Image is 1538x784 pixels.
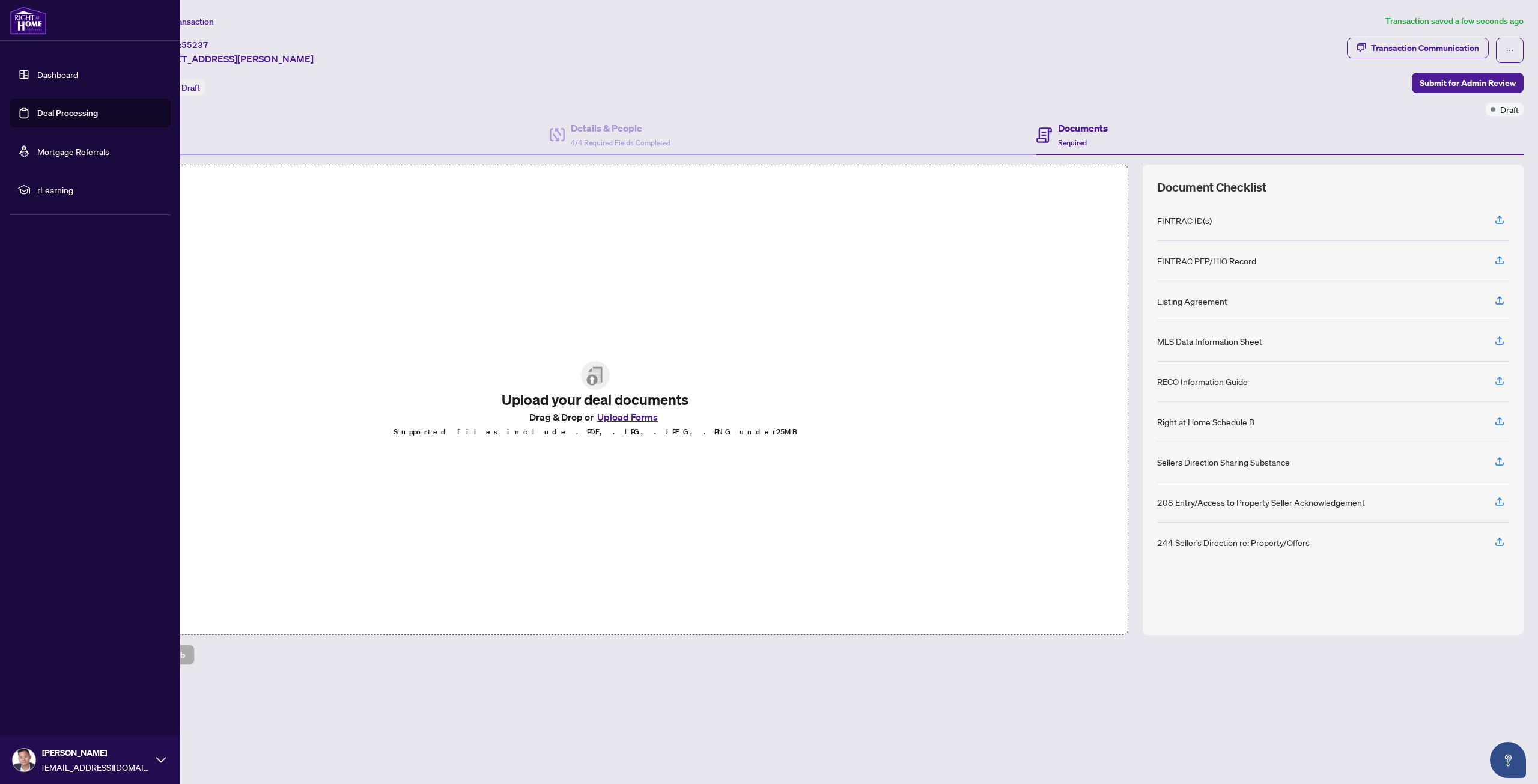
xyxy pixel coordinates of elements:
[529,409,661,425] span: Drag & Drop or
[1157,455,1290,469] div: Sellers Direction Sharing Substance
[1506,46,1514,55] span: ellipsis
[42,761,150,774] span: [EMAIL_ADDRESS][DOMAIN_NAME]
[1347,38,1489,58] button: Transaction Communication
[10,6,47,35] img: logo
[594,409,661,425] button: Upload Forms
[150,16,214,27] span: View Transaction
[1385,14,1524,28] article: Transaction saved a few seconds ago
[581,361,610,390] img: File Upload
[1058,121,1108,135] h4: Documents
[37,183,162,196] span: rLearning
[1157,536,1310,549] div: 244 Seller’s Direction re: Property/Offers
[1371,38,1479,58] div: Transaction Communication
[1500,103,1519,116] span: Draft
[571,121,670,135] h4: Details & People
[42,746,150,759] span: [PERSON_NAME]
[149,52,314,66] span: [STREET_ADDRESS][PERSON_NAME]
[1420,73,1516,93] span: Submit for Admin Review
[37,146,109,157] a: Mortgage Referrals
[384,351,807,449] span: File UploadUpload your deal documentsDrag & Drop orUpload FormsSupported files include .PDF, .JPG...
[37,108,98,118] a: Deal Processing
[13,749,35,771] img: Profile Icon
[1157,496,1365,509] div: 208 Entry/Access to Property Seller Acknowledgement
[181,40,208,50] span: 55237
[1157,179,1266,196] span: Document Checklist
[1157,335,1262,348] div: MLS Data Information Sheet
[394,425,797,439] p: Supported files include .PDF, .JPG, .JPEG, .PNG under 25 MB
[1157,375,1248,388] div: RECO Information Guide
[571,138,670,147] span: 4/4 Required Fields Completed
[1157,415,1254,428] div: Right at Home Schedule B
[1157,294,1227,308] div: Listing Agreement
[1157,254,1256,267] div: FINTRAC PEP/HIO Record
[181,82,200,93] span: Draft
[1058,138,1087,147] span: Required
[37,69,78,80] a: Dashboard
[1490,742,1526,778] button: Open asap
[1412,73,1524,93] button: Submit for Admin Review
[394,390,797,409] h2: Upload your deal documents
[1157,214,1212,227] div: FINTRAC ID(s)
